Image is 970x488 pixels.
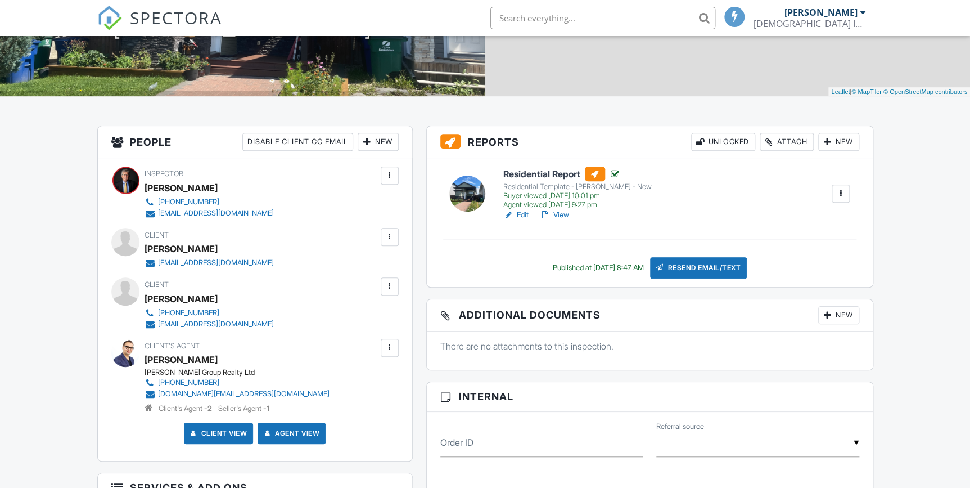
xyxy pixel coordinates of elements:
div: Disable Client CC Email [242,133,353,151]
span: Client's Agent [145,342,200,350]
div: Iron Guard Inspections Ltd. [754,18,866,29]
div: [PHONE_NUMBER] [158,308,219,317]
a: Client View [188,428,247,439]
div: [PHONE_NUMBER] [158,378,219,387]
label: Order ID [440,436,473,449]
h3: Internal [427,382,873,411]
div: Attach [760,133,814,151]
div: New [818,306,859,324]
div: [PERSON_NAME] [145,180,218,196]
div: [EMAIL_ADDRESS][DOMAIN_NAME] [158,209,274,218]
a: SPECTORA [97,15,222,39]
a: [PHONE_NUMBER] [145,377,330,388]
a: [EMAIL_ADDRESS][DOMAIN_NAME] [145,208,274,219]
div: [PERSON_NAME] Group Realty Ltd [145,368,339,377]
a: Leaflet [831,88,850,95]
div: Unlocked [691,133,755,151]
span: Client's Agent - [159,404,214,413]
a: [EMAIL_ADDRESS][DOMAIN_NAME] [145,257,274,268]
div: New [818,133,859,151]
div: Resend Email/Text [650,257,747,279]
a: [PHONE_NUMBER] [145,307,274,319]
a: Edit [503,209,529,221]
h3: People [98,126,412,158]
strong: 2 [207,404,212,413]
div: [EMAIL_ADDRESS][DOMAIN_NAME] [158,320,274,329]
a: View [540,209,569,221]
div: [DOMAIN_NAME][EMAIL_ADDRESS][DOMAIN_NAME] [158,389,330,399]
h3: Reports [427,126,873,158]
div: Agent viewed [DATE] 9:27 pm [503,200,652,209]
a: [EMAIL_ADDRESS][DOMAIN_NAME] [145,319,274,330]
a: Residential Report Residential Template - [PERSON_NAME] - New Buyer viewed [DATE] 10:01 pm Agent ... [503,167,652,209]
a: [DOMAIN_NAME][EMAIL_ADDRESS][DOMAIN_NAME] [145,388,330,400]
div: | [828,87,970,97]
div: [PHONE_NUMBER] [158,198,219,207]
a: Agent View [261,428,319,439]
strong: 1 [267,404,269,413]
a: © MapTiler [851,88,882,95]
div: [PERSON_NAME] [145,240,218,257]
div: [EMAIL_ADDRESS][DOMAIN_NAME] [158,258,274,267]
span: Client [145,231,169,239]
span: Client [145,280,169,289]
div: New [358,133,399,151]
a: [PHONE_NUMBER] [145,196,274,208]
img: The Best Home Inspection Software - Spectora [97,6,122,30]
span: SPECTORA [130,6,222,29]
h3: Additional Documents [427,299,873,332]
div: Residential Template - [PERSON_NAME] - New [503,182,652,191]
p: There are no attachments to this inspection. [440,340,859,352]
a: © OpenStreetMap contributors [883,88,967,95]
h6: Residential Report [503,167,652,181]
div: [PERSON_NAME] [145,290,218,307]
span: Seller's Agent - [218,404,269,413]
a: [PERSON_NAME] [145,351,218,368]
input: Search everything... [490,7,715,29]
div: [PERSON_NAME] [784,7,858,18]
span: Inspector [145,169,183,178]
div: Published at [DATE] 8:47 AM [552,263,643,272]
div: Buyer viewed [DATE] 10:01 pm [503,191,652,200]
label: Referral source [656,422,704,432]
